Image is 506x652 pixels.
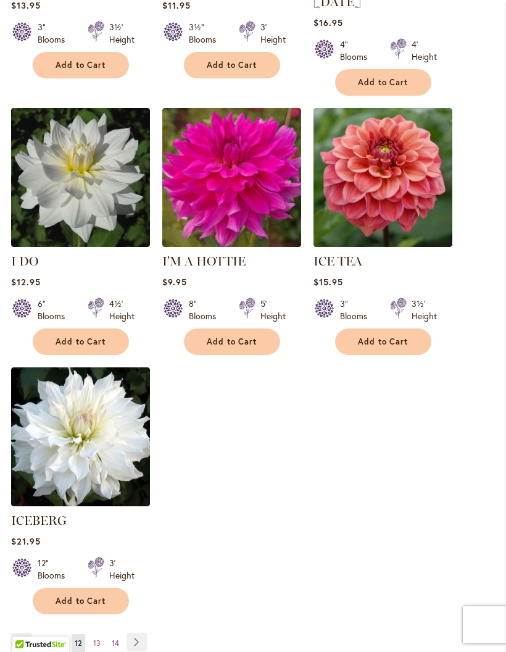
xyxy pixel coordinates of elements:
span: Add to Cart [358,336,409,347]
a: I'm A Hottie [162,238,301,249]
span: $16.95 [313,17,343,28]
button: Add to Cart [335,69,431,96]
button: Add to Cart [184,328,280,355]
button: Add to Cart [33,328,129,355]
button: Add to Cart [184,52,280,78]
button: Add to Cart [33,52,129,78]
span: Add to Cart [56,336,106,347]
span: Add to Cart [56,60,106,70]
div: 4" Blooms [340,38,375,63]
span: Add to Cart [207,336,257,347]
a: I'M A HOTTIE [162,254,246,269]
span: 12 [75,638,82,648]
span: Add to Cart [358,77,409,88]
span: $21.95 [11,535,41,547]
a: I DO [11,254,38,269]
img: ICEBERG [11,367,150,506]
span: 14 [112,638,119,648]
div: 3½" Blooms [189,21,224,46]
div: 3½' Height [412,298,437,322]
div: 5' Height [260,298,286,322]
a: ICE TEA [313,254,362,269]
img: I DO [11,108,150,247]
a: ICE TEA [313,238,452,249]
div: 3" Blooms [38,21,73,46]
div: 3½' Height [109,21,135,46]
div: 12" Blooms [38,557,73,582]
span: $9.95 [162,276,187,288]
div: 3' Height [260,21,286,46]
span: Add to Cart [207,60,257,70]
iframe: Launch Accessibility Center [9,608,44,643]
a: ICEBERG [11,513,67,528]
button: Add to Cart [33,588,129,614]
span: $12.95 [11,276,41,288]
span: 13 [93,638,101,648]
div: 3" Blooms [340,298,375,322]
div: 4' Height [412,38,437,63]
div: 8" Blooms [189,298,224,322]
span: $15.95 [313,276,343,288]
img: ICE TEA [313,108,452,247]
img: I'm A Hottie [162,108,301,247]
div: 3' Height [109,557,135,582]
div: 6" Blooms [38,298,73,322]
button: Add to Cart [335,328,431,355]
div: 4½' Height [109,298,135,322]
a: ICEBERG [11,497,150,509]
a: I DO [11,238,150,249]
span: Add to Cart [56,596,106,606]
